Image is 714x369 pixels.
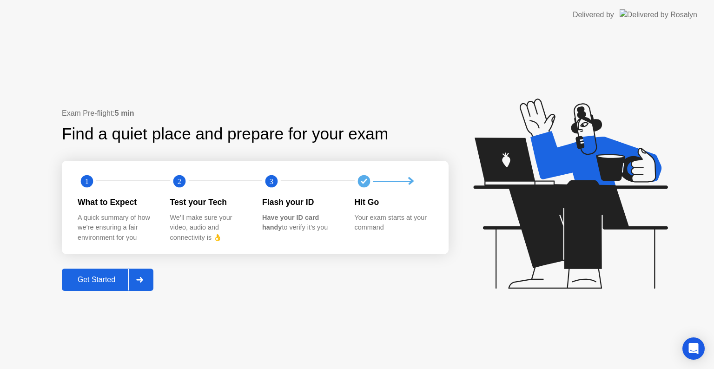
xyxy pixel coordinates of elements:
div: Hit Go [355,196,432,208]
img: Delivered by Rosalyn [620,9,697,20]
text: 2 [177,177,181,186]
div: We’ll make sure your video, audio and connectivity is 👌 [170,213,248,243]
div: Find a quiet place and prepare for your exam [62,122,390,146]
div: What to Expect [78,196,155,208]
text: 3 [270,177,273,186]
b: 5 min [115,109,134,117]
div: Open Intercom Messenger [682,337,705,360]
div: Get Started [65,276,128,284]
button: Get Started [62,269,153,291]
div: Exam Pre-flight: [62,108,449,119]
div: to verify it’s you [262,213,340,233]
div: Flash your ID [262,196,340,208]
div: Delivered by [573,9,614,20]
div: Test your Tech [170,196,248,208]
div: A quick summary of how we’re ensuring a fair environment for you [78,213,155,243]
div: Your exam starts at your command [355,213,432,233]
b: Have your ID card handy [262,214,319,231]
text: 1 [85,177,89,186]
